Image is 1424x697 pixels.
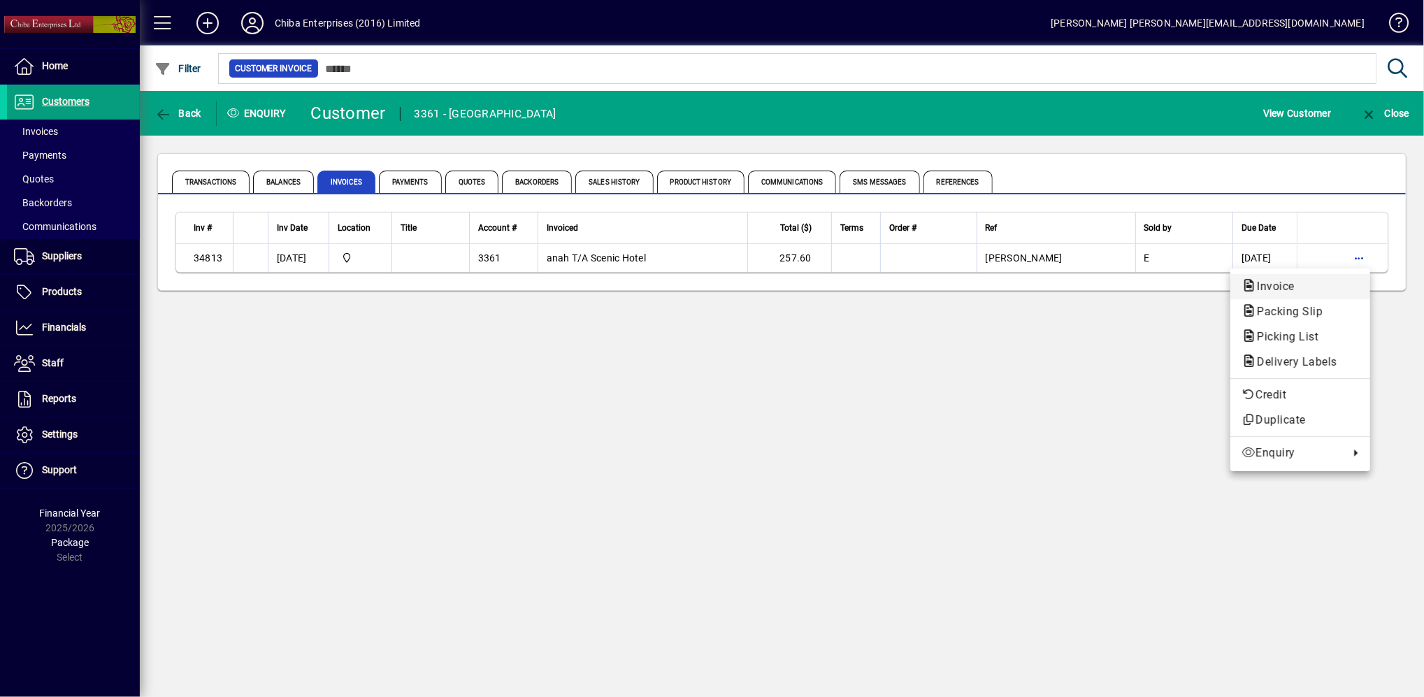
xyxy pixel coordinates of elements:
span: Invoice [1242,280,1302,293]
span: Packing Slip [1242,305,1330,318]
span: Picking List [1242,330,1325,343]
span: Delivery Labels [1242,355,1344,368]
span: Credit [1242,387,1359,403]
span: Duplicate [1242,412,1359,429]
span: Enquiry [1242,445,1342,461]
